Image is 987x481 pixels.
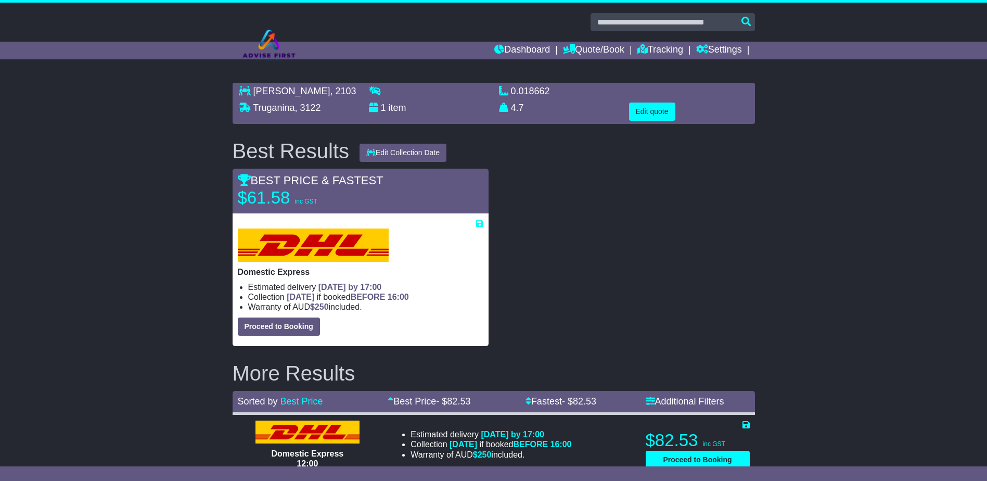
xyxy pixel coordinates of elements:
[511,86,550,96] span: 0.018662
[450,440,571,449] span: if booked
[253,86,330,96] span: [PERSON_NAME]
[315,302,329,311] span: 250
[280,396,323,407] a: Best Price
[318,283,382,292] span: [DATE] by 17:00
[562,396,596,407] span: - $
[646,396,724,407] a: Additional Filters
[511,103,524,113] span: 4.7
[478,450,492,459] span: 250
[411,439,571,449] li: Collection
[351,293,386,301] span: BEFORE
[550,440,572,449] span: 16:00
[238,396,278,407] span: Sorted by
[238,318,320,336] button: Proceed to Booking
[238,229,389,262] img: DHL: Domestic Express
[646,451,750,469] button: Proceed to Booking
[295,103,321,113] span: , 3122
[253,103,294,113] span: Truganina
[481,430,544,439] span: [DATE] by 17:00
[447,396,470,407] span: 82.53
[238,174,383,187] span: BEST PRICE & FASTEST
[389,103,406,113] span: item
[248,302,483,312] li: Warranty of AUD included.
[696,42,742,59] a: Settings
[573,396,596,407] span: 82.53
[563,42,624,59] a: Quote/Book
[450,440,477,449] span: [DATE]
[703,440,725,448] span: inc GST
[248,292,483,302] li: Collection
[330,86,356,96] span: , 2103
[436,396,470,407] span: - $
[494,42,550,59] a: Dashboard
[411,429,571,439] li: Estimated delivery
[525,396,596,407] a: Fastest- $82.53
[287,293,314,301] span: [DATE]
[238,267,483,277] p: Domestic Express
[227,140,355,162] div: Best Results
[381,103,386,113] span: 1
[287,293,408,301] span: if booked
[255,421,360,444] img: DHL: Domestic Express 12:00
[248,282,483,292] li: Estimated delivery
[629,103,675,121] button: Edit quote
[388,396,470,407] a: Best Price- $82.53
[233,362,755,385] h2: More Results
[310,302,329,311] span: $
[646,430,750,451] p: $82.53
[637,42,683,59] a: Tracking
[360,144,446,162] button: Edit Collection Date
[295,198,317,205] span: inc GST
[411,450,571,460] li: Warranty of AUD included.
[513,440,548,449] span: BEFORE
[272,449,344,468] span: Domestic Express 12:00
[238,187,368,208] p: $61.58
[388,293,409,301] span: 16:00
[473,450,492,459] span: $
